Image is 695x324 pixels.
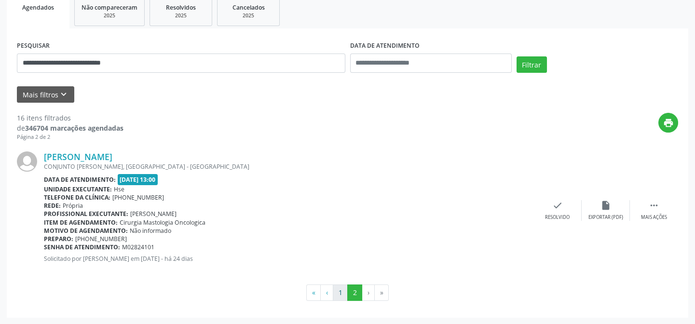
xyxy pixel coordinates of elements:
[552,200,563,211] i: check
[130,227,171,235] span: Não informado
[120,218,205,227] span: Cirurgia Mastologia Oncologica
[347,284,362,301] button: Go to page 2
[118,174,158,185] span: [DATE] 13:00
[333,284,348,301] button: Go to page 1
[114,185,124,193] span: Hse
[44,218,118,227] b: Item de agendamento:
[22,3,54,12] span: Agendados
[112,193,164,202] span: [PHONE_NUMBER]
[44,151,112,162] a: [PERSON_NAME]
[75,235,127,243] span: [PHONE_NUMBER]
[17,284,678,301] ul: Pagination
[517,56,547,73] button: Filtrar
[658,113,678,133] button: print
[130,210,177,218] span: [PERSON_NAME]
[17,151,37,172] img: img
[63,202,83,210] span: Própria
[58,89,69,100] i: keyboard_arrow_down
[122,243,154,251] span: M02824101
[17,133,123,141] div: Página 2 de 2
[44,185,112,193] b: Unidade executante:
[44,210,128,218] b: Profissional executante:
[588,214,623,221] div: Exportar (PDF)
[82,3,137,12] span: Não compareceram
[17,113,123,123] div: 16 itens filtrados
[350,39,420,54] label: DATA DE ATENDIMENTO
[25,123,123,133] strong: 346704 marcações agendadas
[17,86,74,103] button: Mais filtroskeyboard_arrow_down
[545,214,570,221] div: Resolvido
[166,3,196,12] span: Resolvidos
[157,12,205,19] div: 2025
[44,235,73,243] b: Preparo:
[600,200,611,211] i: insert_drive_file
[224,12,273,19] div: 2025
[17,123,123,133] div: de
[44,162,533,171] div: CONJUNTO [PERSON_NAME], [GEOGRAPHIC_DATA] - [GEOGRAPHIC_DATA]
[232,3,265,12] span: Cancelados
[306,284,321,301] button: Go to first page
[44,175,116,184] b: Data de atendimento:
[44,227,128,235] b: Motivo de agendamento:
[320,284,333,301] button: Go to previous page
[44,243,120,251] b: Senha de atendimento:
[82,12,137,19] div: 2025
[44,193,110,202] b: Telefone da clínica:
[44,202,61,210] b: Rede:
[44,255,533,263] p: Solicitado por [PERSON_NAME] em [DATE] - há 24 dias
[649,200,659,211] i: 
[641,214,667,221] div: Mais ações
[17,39,50,54] label: PESQUISAR
[663,118,674,128] i: print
